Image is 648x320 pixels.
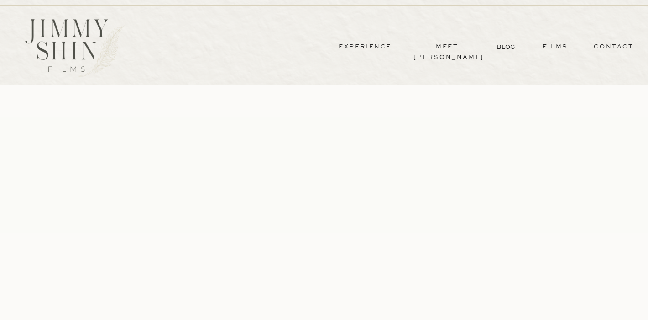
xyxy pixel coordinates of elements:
a: experience [331,42,399,52]
a: films [533,42,578,52]
a: contact [581,42,647,52]
a: meet [PERSON_NAME] [413,42,481,52]
a: BLOG [496,42,517,52]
